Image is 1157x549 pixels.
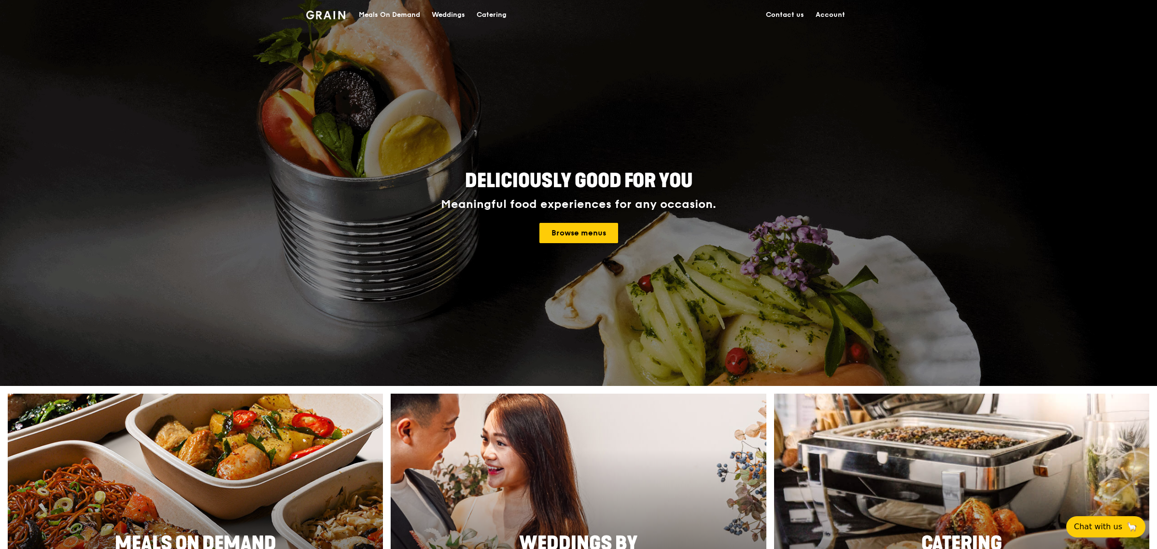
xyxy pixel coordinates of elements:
[760,0,810,29] a: Contact us
[810,0,851,29] a: Account
[405,198,752,211] div: Meaningful food experiences for any occasion.
[539,223,618,243] a: Browse menus
[426,0,471,29] a: Weddings
[1126,521,1138,533] span: 🦙
[465,169,692,192] span: Deliciously good for you
[471,0,512,29] a: Catering
[1074,521,1122,533] span: Chat with us
[432,0,465,29] div: Weddings
[1066,516,1145,537] button: Chat with us🦙
[306,11,345,19] img: Grain
[359,0,420,29] div: Meals On Demand
[477,0,507,29] div: Catering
